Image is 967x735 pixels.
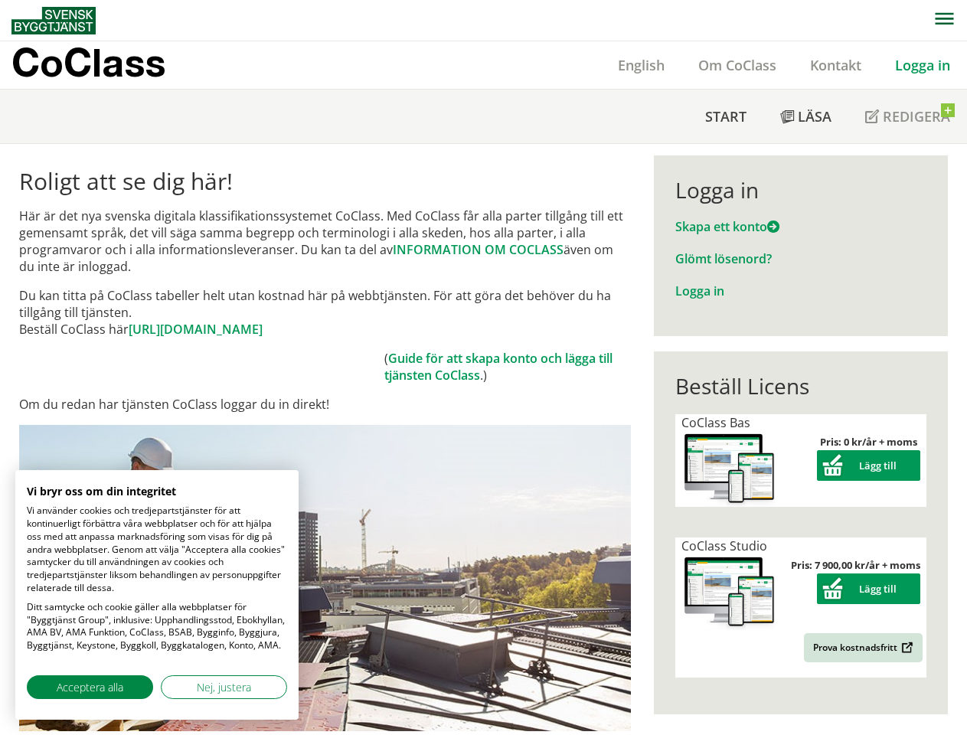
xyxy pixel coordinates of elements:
[19,168,630,195] h1: Roligt att se dig här!
[820,435,917,449] strong: Pris: 0 kr/år + moms
[688,90,763,143] a: Start
[393,241,564,258] a: INFORMATION OM COCLASS
[878,56,967,74] a: Logga in
[57,679,123,695] span: Acceptera alla
[804,633,923,662] a: Prova kostnadsfritt
[11,41,198,89] a: CoClass
[675,373,926,399] div: Beställ Licens
[27,505,287,595] p: Vi använder cookies och tredjepartstjänster för att kontinuerligt förbättra våra webbplatser och ...
[793,56,878,74] a: Kontakt
[899,642,913,653] img: Outbound.png
[798,107,831,126] span: Läsa
[27,485,287,498] h2: Vi bryr oss om din integritet
[817,450,920,481] button: Lägg till
[681,537,767,554] span: CoClass Studio
[681,414,750,431] span: CoClass Bas
[817,573,920,604] button: Lägg till
[197,679,251,695] span: Nej, justera
[675,177,926,203] div: Logga in
[11,54,165,71] p: CoClass
[817,459,920,472] a: Lägg till
[19,425,630,731] img: login.jpg
[129,321,263,338] a: [URL][DOMAIN_NAME]
[705,107,746,126] span: Start
[763,90,848,143] a: Läsa
[384,350,630,384] td: ( .)
[681,56,793,74] a: Om CoClass
[19,207,630,275] p: Här är det nya svenska digitala klassifikationssystemet CoClass. Med CoClass får alla parter till...
[601,56,681,74] a: English
[817,582,920,596] a: Lägg till
[681,431,778,507] img: coclass-license.jpg
[675,250,772,267] a: Glömt lösenord?
[675,283,724,299] a: Logga in
[19,396,630,413] p: Om du redan har tjänsten CoClass loggar du in direkt!
[19,287,630,338] p: Du kan titta på CoClass tabeller helt utan kostnad här på webbtjänsten. För att göra det behöver ...
[11,7,96,34] img: Svensk Byggtjänst
[384,350,613,384] a: Guide för att skapa konto och lägga till tjänsten CoClass
[681,554,778,630] img: coclass-license.jpg
[791,558,920,572] strong: Pris: 7 900,00 kr/år + moms
[27,675,153,699] button: Acceptera alla cookies
[161,675,287,699] button: Justera cookie preferenser
[675,218,779,235] a: Skapa ett konto
[27,601,287,652] p: Ditt samtycke och cookie gäller alla webbplatser för "Byggtjänst Group", inklusive: Upphandlingss...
